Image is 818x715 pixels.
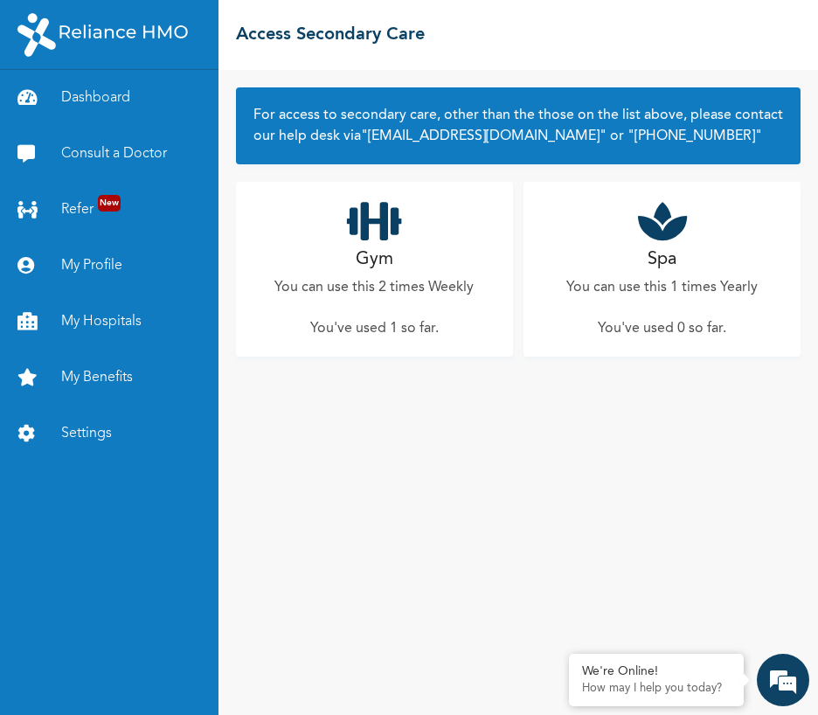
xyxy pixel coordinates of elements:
[310,318,439,339] p: You've used 1 so far .
[356,246,393,273] h2: Gym
[566,277,758,298] p: You can use this 1 times Yearly
[287,9,329,51] div: Minimize live chat window
[98,195,121,212] span: New
[253,105,783,147] h2: For access to secondary care, other than the those on the list above, please contact our help des...
[87,173,252,197] span: [PERSON_NAME] Web Assistant
[91,98,294,121] div: Conversation(s)
[292,181,320,192] div: [DATE]
[9,622,171,635] span: Conversation
[87,197,307,217] div: Hi
[582,664,731,679] div: We're Online!
[17,13,188,57] img: RelianceHMO's Logo
[265,534,312,581] div: New conversation
[582,682,731,696] p: How may I help you today?
[624,129,762,143] a: "[PHONE_NUMBER]"
[236,22,425,48] h2: Access Secondary Care
[29,174,66,217] img: photo.ls
[598,318,726,339] p: You've used 0 so far .
[274,277,474,298] p: You can use this 2 times Weekly
[648,246,676,273] h2: Spa
[361,129,607,143] a: "[EMAIL_ADDRESS][DOMAIN_NAME]"
[171,592,334,647] div: FAQs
